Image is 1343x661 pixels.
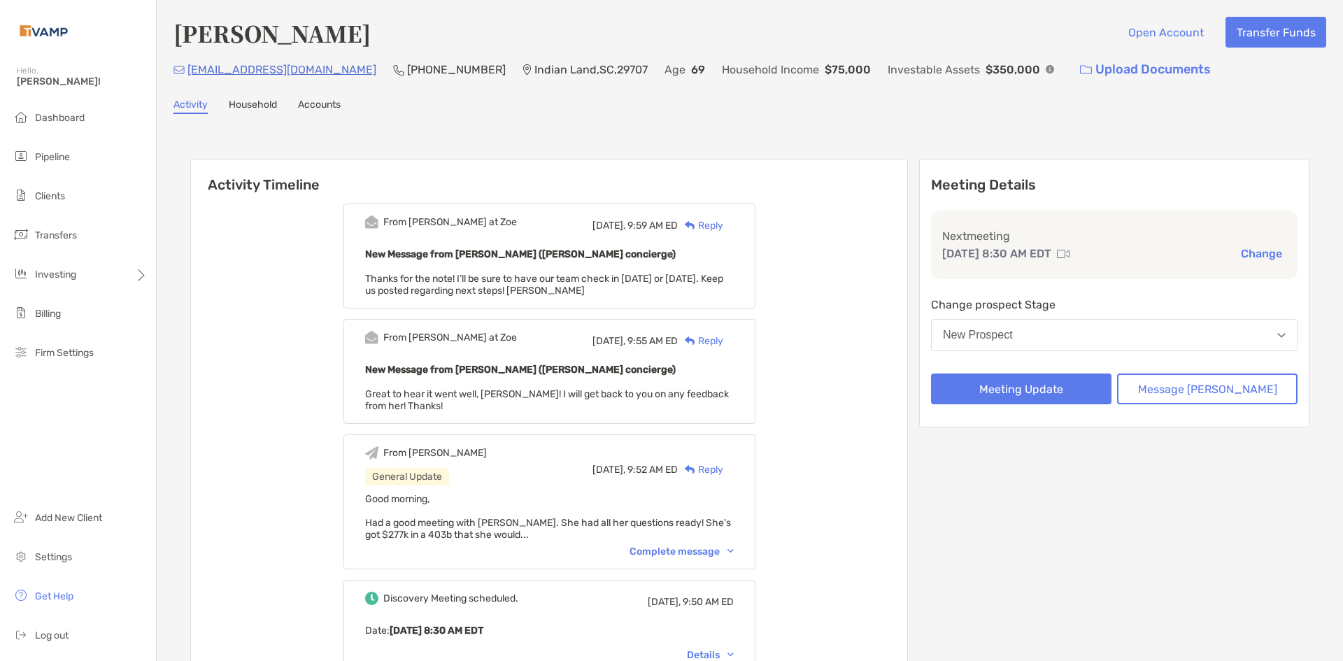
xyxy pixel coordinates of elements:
div: Reply [678,218,723,233]
button: Message [PERSON_NAME] [1117,374,1298,404]
b: [DATE] 8:30 AM EDT [390,625,483,637]
div: Discovery Meeting scheduled. [383,592,518,604]
span: Dashboard [35,112,85,124]
div: Details [687,649,734,661]
span: [PERSON_NAME]! [17,76,148,87]
span: Great to hear it went well, [PERSON_NAME]! I will get back to you on any feedback from her! Thanks! [365,388,729,412]
p: Next meeting [942,227,1286,245]
img: Event icon [365,592,378,605]
span: Add New Client [35,512,102,524]
b: New Message from [PERSON_NAME] ([PERSON_NAME] concierge) [365,248,676,260]
div: From [PERSON_NAME] at Zoe [383,216,517,228]
img: Zoe Logo [17,6,71,56]
img: Open dropdown arrow [1277,333,1286,338]
img: firm-settings icon [13,343,29,360]
span: [DATE], [592,335,625,347]
img: Reply icon [685,221,695,230]
img: Event icon [365,215,378,229]
span: Good morning, Had a good meeting with [PERSON_NAME]. She had all her questions ready! She's got $... [365,493,731,541]
span: Transfers [35,229,77,241]
span: Settings [35,551,72,563]
p: Household Income [722,61,819,78]
img: billing icon [13,304,29,321]
img: add_new_client icon [13,509,29,525]
img: pipeline icon [13,148,29,164]
b: New Message from [PERSON_NAME] ([PERSON_NAME] concierge) [365,364,676,376]
img: Event icon [365,331,378,344]
p: [PHONE_NUMBER] [407,61,506,78]
div: From [PERSON_NAME] [383,447,487,459]
a: Upload Documents [1071,55,1220,85]
p: Meeting Details [931,176,1298,194]
p: [EMAIL_ADDRESS][DOMAIN_NAME] [187,61,376,78]
span: [DATE], [648,596,681,608]
a: Accounts [298,99,341,114]
h4: [PERSON_NAME] [173,17,371,49]
span: Investing [35,269,76,280]
span: Billing [35,308,61,320]
p: Indian Land , SC , 29707 [534,61,648,78]
img: clients icon [13,187,29,204]
img: Info Icon [1046,65,1054,73]
span: Firm Settings [35,347,94,359]
span: Clients [35,190,65,202]
button: Transfer Funds [1225,17,1326,48]
img: investing icon [13,265,29,282]
img: Location Icon [523,64,532,76]
p: Investable Assets [888,61,980,78]
p: $75,000 [825,61,871,78]
a: Activity [173,99,208,114]
span: 9:59 AM ED [627,220,678,232]
div: New Prospect [943,329,1013,341]
div: General Update [365,468,449,485]
p: Age [665,61,685,78]
p: Change prospect Stage [931,296,1298,313]
span: 9:50 AM ED [683,596,734,608]
img: Email Icon [173,66,185,74]
div: Reply [678,462,723,477]
span: Log out [35,630,69,641]
span: 9:55 AM ED [627,335,678,347]
img: transfers icon [13,226,29,243]
img: Reply icon [685,336,695,346]
img: get-help icon [13,587,29,604]
button: New Prospect [931,319,1298,351]
img: Chevron icon [727,653,734,657]
img: logout icon [13,626,29,643]
button: Meeting Update [931,374,1111,404]
span: [DATE], [592,464,625,476]
img: Reply icon [685,465,695,474]
img: dashboard icon [13,108,29,125]
span: Pipeline [35,151,70,163]
img: button icon [1080,65,1092,75]
div: From [PERSON_NAME] at Zoe [383,332,517,343]
p: [DATE] 8:30 AM EDT [942,245,1051,262]
span: Thanks for the note! I’ll be sure to have our team check in [DATE] or [DATE]. Keep us posted rega... [365,273,723,297]
p: Date : [365,622,734,639]
img: Event icon [365,446,378,460]
img: Phone Icon [393,64,404,76]
div: Complete message [630,546,734,557]
p: 69 [691,61,705,78]
img: settings icon [13,548,29,564]
div: Reply [678,334,723,348]
button: Open Account [1117,17,1214,48]
span: Get Help [35,590,73,602]
img: communication type [1057,248,1070,260]
button: Change [1237,246,1286,261]
a: Household [229,99,277,114]
img: Chevron icon [727,549,734,553]
p: $350,000 [986,61,1040,78]
h6: Activity Timeline [191,159,907,193]
span: 9:52 AM ED [627,464,678,476]
span: [DATE], [592,220,625,232]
